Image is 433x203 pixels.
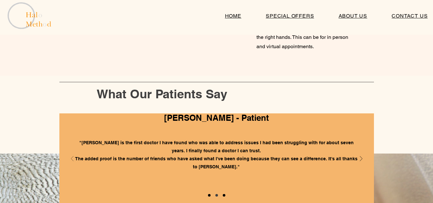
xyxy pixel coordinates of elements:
span: HOME [225,13,241,19]
span: ABOUT US [339,13,367,19]
a: SPECIAL OFFERS [255,10,325,22]
a: Section3SlideShowItem2MediaImage1 [215,194,218,197]
span: The added proof is the number of friends who have asked what I've been doing because they can see... [75,156,358,169]
span: What Our Patients Say [97,86,227,101]
button: Previous [71,156,74,162]
a: Section3SlideShowItem3MediaImage1 [223,194,225,197]
a: ABOUT US [328,10,378,22]
a: HOME [214,10,253,22]
a: Section3SlideShowItem1MediaImage1 [208,194,211,197]
span: [PERSON_NAME] - Patient [164,113,269,123]
span: CONTACT US [392,13,428,19]
button: Next [360,156,362,162]
nav: Slides [205,194,228,197]
span: SPECIAL OFFERS [266,13,314,19]
span: "[PERSON_NAME] is the first doctor I have found who was able to address issues I had been struggl... [79,140,354,153]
